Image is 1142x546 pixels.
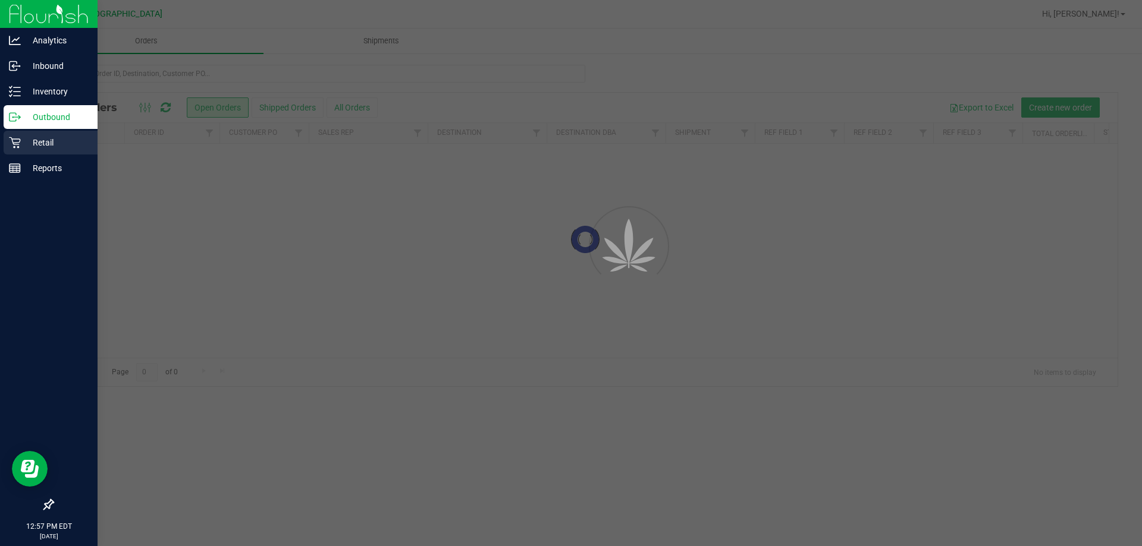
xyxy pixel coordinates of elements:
[9,34,21,46] inline-svg: Analytics
[21,135,92,150] p: Retail
[5,521,92,532] p: 12:57 PM EDT
[21,110,92,124] p: Outbound
[9,86,21,97] inline-svg: Inventory
[12,451,48,487] iframe: Resource center
[9,137,21,149] inline-svg: Retail
[9,111,21,123] inline-svg: Outbound
[21,84,92,99] p: Inventory
[9,60,21,72] inline-svg: Inbound
[21,33,92,48] p: Analytics
[9,162,21,174] inline-svg: Reports
[5,532,92,541] p: [DATE]
[21,161,92,175] p: Reports
[21,59,92,73] p: Inbound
